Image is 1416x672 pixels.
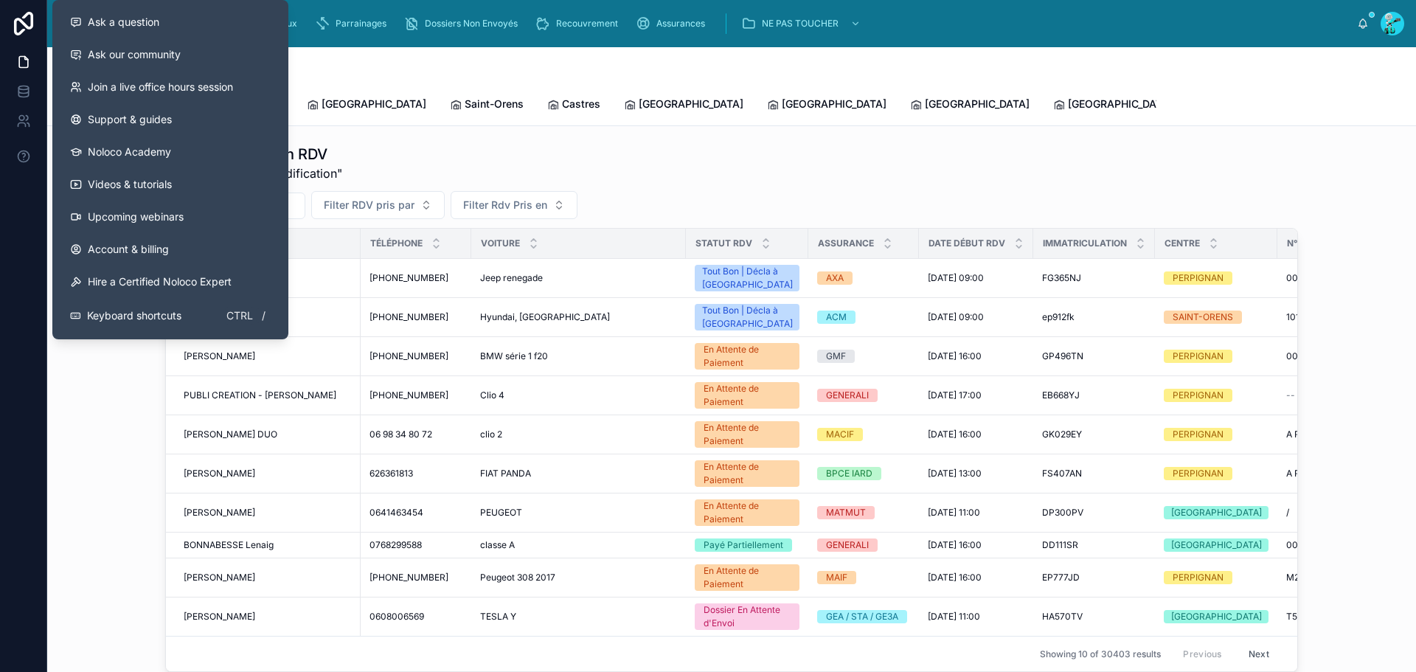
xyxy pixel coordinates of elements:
[1173,389,1224,402] div: PERPIGNAN
[463,198,547,212] span: Filter Rdv Pris en
[818,238,874,249] span: Assurance
[184,350,255,362] span: [PERSON_NAME]
[1042,272,1146,284] a: FG365NJ
[480,389,677,401] a: Clio 4
[1286,350,1343,362] span: 009389530M
[1173,571,1224,584] div: PERPIGNAN
[88,112,172,127] span: Support & guides
[910,91,1030,120] a: [GEOGRAPHIC_DATA]
[817,428,910,441] a: MACIF
[1164,538,1268,552] a: [GEOGRAPHIC_DATA]
[480,272,543,284] span: Jeep renegade
[184,539,352,551] a: BONNABESSE Lenaig
[1286,272,1379,284] a: 00000179881100273
[369,311,448,323] span: [PHONE_NUMBER]
[928,572,982,583] span: [DATE] 16:00
[369,272,462,284] a: [PHONE_NUMBER]
[562,97,600,111] span: Castres
[1040,648,1161,660] span: Showing 10 of 30403 results
[704,382,791,409] div: En Attente de Paiement
[369,507,423,519] span: 0641463454
[184,611,352,623] a: [PERSON_NAME]
[58,298,282,333] button: Keyboard shortcutsCtrl/
[184,507,352,519] a: [PERSON_NAME]
[369,468,462,479] a: 626361813
[307,91,426,120] a: [GEOGRAPHIC_DATA]
[826,428,854,441] div: MACIF
[1053,91,1173,120] a: [GEOGRAPHIC_DATA]
[369,611,424,623] span: 0608006569
[324,198,414,212] span: Filter RDV pris par
[184,429,277,440] span: [PERSON_NAME] DUO
[817,271,910,285] a: AXA
[58,38,282,71] a: Ask our community
[1286,311,1379,323] a: 101254093580T
[928,539,1024,551] a: [DATE] 16:00
[1042,429,1082,440] span: GK029EY
[695,460,799,487] a: En Attente de Paiement
[1164,467,1268,480] a: PERPIGNAN
[1173,350,1224,363] div: PERPIGNAN
[369,468,413,479] span: 626361813
[695,564,799,591] a: En Attente de Paiement
[1042,611,1146,623] a: HA570TV
[1171,538,1262,552] div: [GEOGRAPHIC_DATA]
[704,343,791,370] div: En Attente de Paiement
[928,507,1024,519] a: [DATE] 11:00
[369,429,432,440] span: 06 98 34 80 72
[1286,539,1379,551] a: 00YA019216
[1286,429,1349,440] span: A RECPT FACT
[826,610,898,623] div: GEA / STA / GE3A
[1043,238,1127,249] span: Immatriculation
[695,603,799,630] a: Dossier En Attente d'Envoi
[369,507,462,519] a: 0641463454
[480,389,504,401] span: Clio 4
[369,272,448,284] span: [PHONE_NUMBER]
[1286,389,1379,401] a: --
[480,539,677,551] a: classe A
[704,499,791,526] div: En Attente de Paiement
[451,191,577,219] button: Select Button
[369,350,448,362] span: [PHONE_NUMBER]
[480,429,677,440] a: clio 2
[481,238,520,249] span: Voiture
[336,18,386,30] span: Parrainages
[1042,429,1146,440] a: GK029EY
[695,499,799,526] a: En Attente de Paiement
[1286,507,1289,519] span: /
[369,539,422,551] span: 0768299588
[1164,271,1268,285] a: PERPIGNAN
[184,429,352,440] a: [PERSON_NAME] DUO
[762,18,839,30] span: NE PAS TOUCHER
[311,191,445,219] button: Select Button
[1164,506,1268,519] a: [GEOGRAPHIC_DATA]
[184,611,255,623] span: [PERSON_NAME]
[826,506,866,519] div: MATMUT
[1286,350,1379,362] a: 009389530M
[928,572,1024,583] a: [DATE] 16:00
[1286,572,1379,583] a: M250956287J
[465,97,524,111] span: Saint-Orens
[928,468,982,479] span: [DATE] 13:00
[88,15,159,30] span: Ask a question
[1238,642,1280,665] button: Next
[369,350,462,362] a: [PHONE_NUMBER]
[531,10,628,37] a: Recouvrement
[782,97,886,111] span: [GEOGRAPHIC_DATA]
[928,350,982,362] span: [DATE] 16:00
[1286,468,1349,479] span: A RECPT FACT
[556,18,618,30] span: Recouvrement
[480,507,522,519] span: PEUGEOT
[369,611,462,623] a: 0608006569
[817,467,910,480] a: BPCE IARD
[639,97,743,111] span: [GEOGRAPHIC_DATA]
[480,572,677,583] a: Peugeot 308 2017
[1286,429,1379,440] a: A RECPT FACT
[928,429,1024,440] a: [DATE] 16:00
[704,460,791,487] div: En Attente de Paiement
[480,572,555,583] span: Peugeot 308 2017
[1164,350,1268,363] a: PERPIGNAN
[1042,468,1082,479] span: FS407AN
[826,389,869,402] div: GENERALI
[928,611,980,623] span: [DATE] 11:00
